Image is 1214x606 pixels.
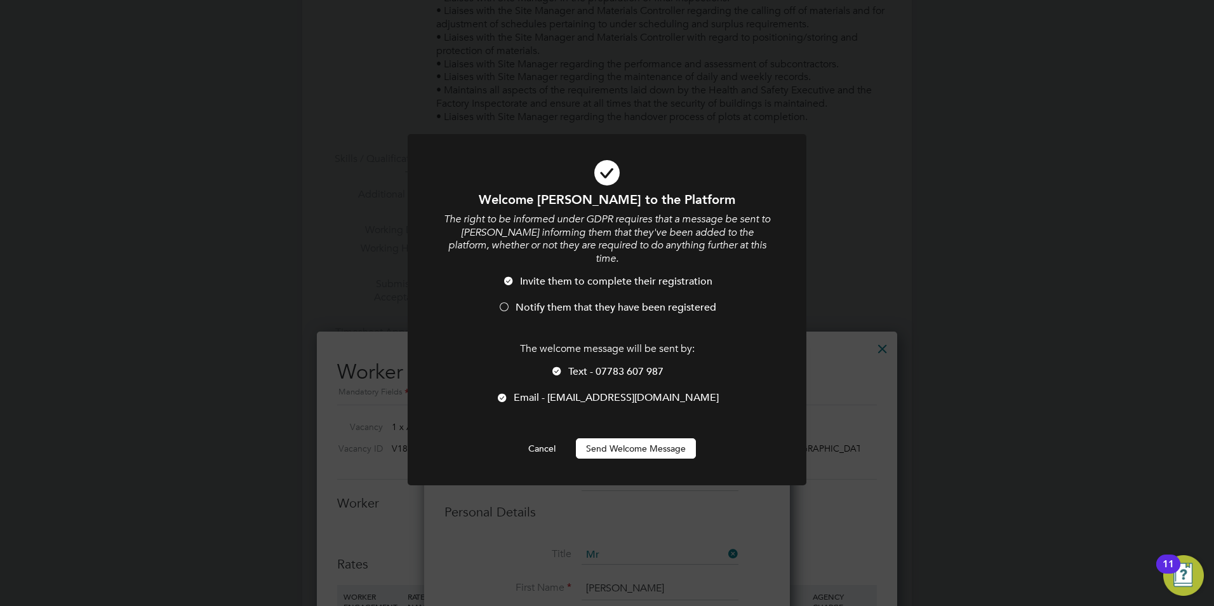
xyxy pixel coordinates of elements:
[444,213,770,265] i: The right to be informed under GDPR requires that a message be sent to [PERSON_NAME] informing th...
[514,391,719,404] span: Email - [EMAIL_ADDRESS][DOMAIN_NAME]
[442,342,772,356] p: The welcome message will be sent by:
[1163,555,1204,596] button: Open Resource Center, 11 new notifications
[1163,564,1174,581] div: 11
[520,275,712,288] span: Invite them to complete their registration
[442,191,772,208] h1: Welcome [PERSON_NAME] to the Platform
[516,301,716,314] span: Notify them that they have been registered
[518,438,566,459] button: Cancel
[568,365,664,378] span: Text - 07783 607 987
[576,438,696,459] button: Send Welcome Message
